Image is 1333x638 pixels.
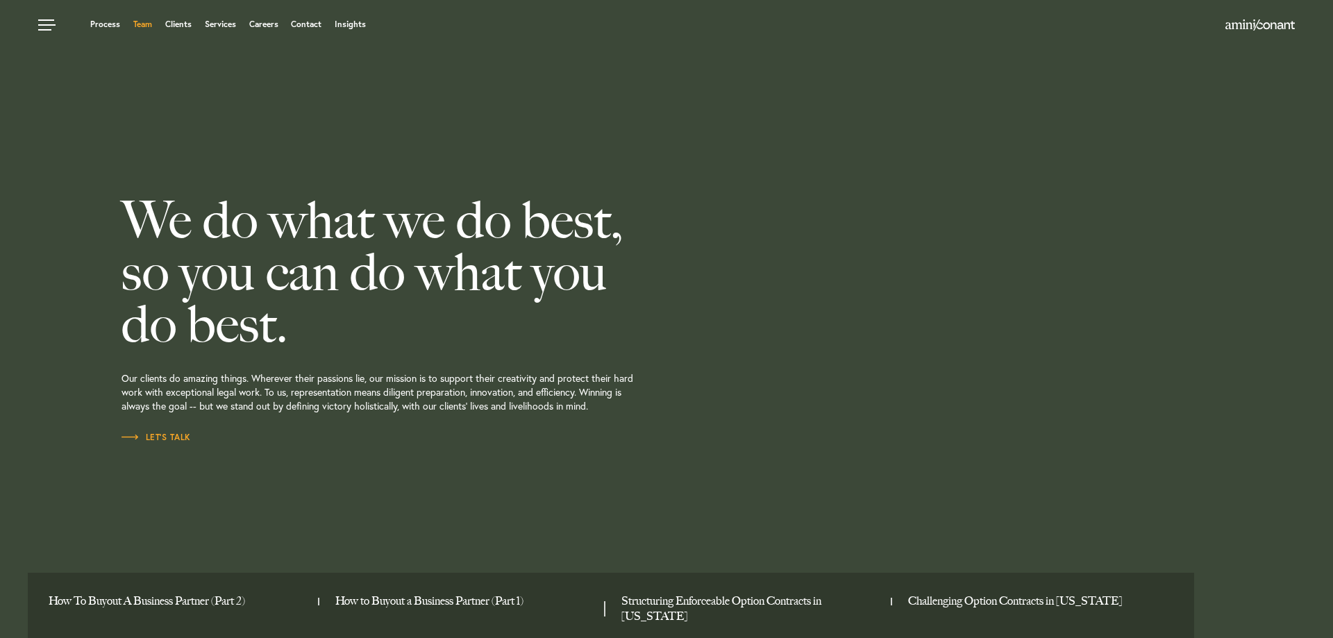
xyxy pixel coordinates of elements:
[121,430,191,444] a: Let’s Talk
[133,20,152,28] a: Team
[335,20,366,28] a: Insights
[205,20,236,28] a: Services
[291,20,321,28] a: Contact
[621,594,880,624] a: Structuring Enforceable Option Contracts in Texas
[249,20,278,28] a: Careers
[908,594,1167,609] a: Challenging Option Contracts in Texas
[49,594,308,609] a: How To Buyout A Business Partner (Part 2)
[90,20,120,28] a: Process
[165,20,192,28] a: Clients
[121,194,767,351] h2: We do what we do best, so you can do what you do best.
[121,351,767,430] p: Our clients do amazing things. Wherever their passions lie, our mission is to support their creat...
[121,433,191,442] span: Let’s Talk
[1225,19,1295,31] img: Amini & Conant
[335,594,594,609] a: How to Buyout a Business Partner (Part 1)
